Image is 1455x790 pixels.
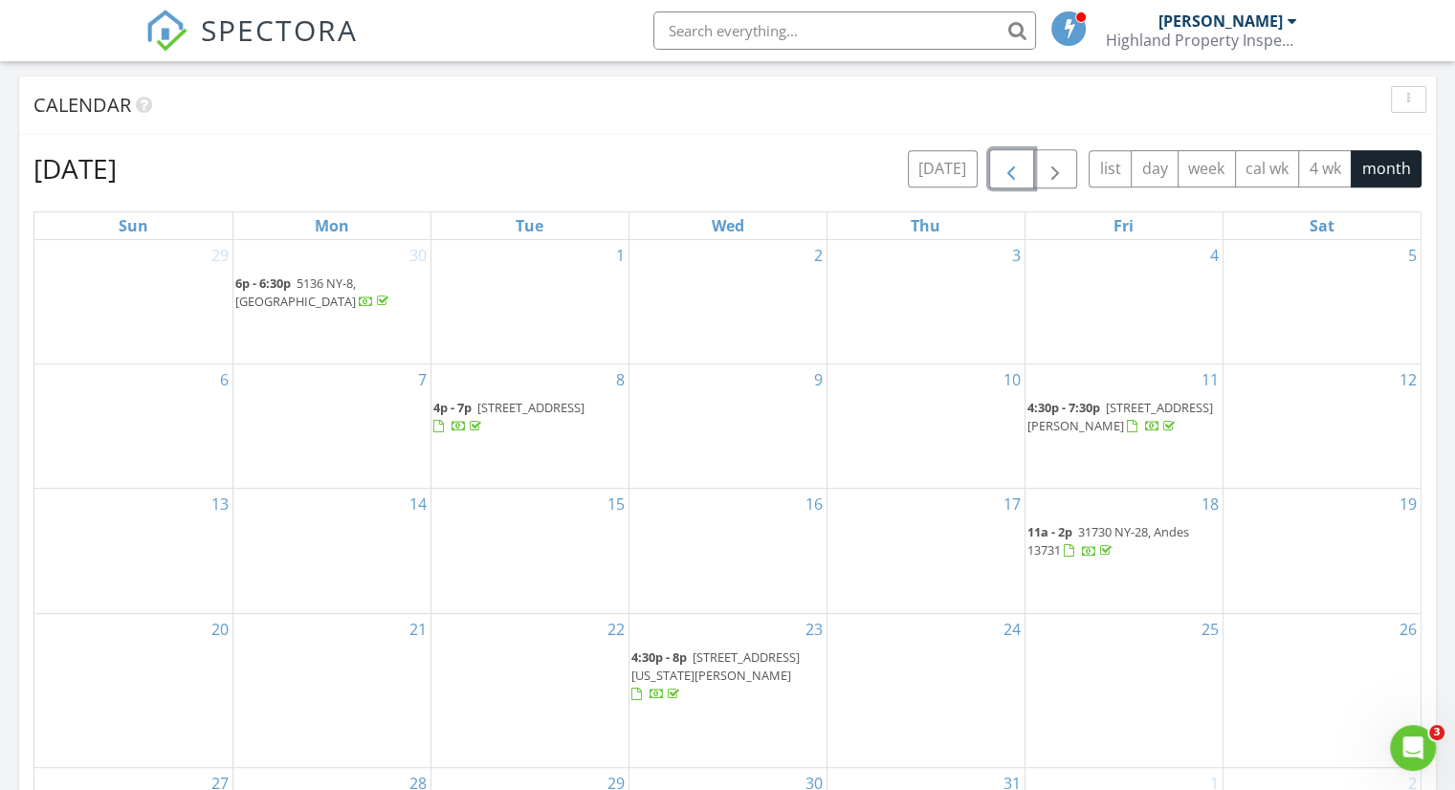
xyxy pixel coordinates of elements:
[208,489,232,519] a: Go to July 13, 2025
[810,240,827,271] a: Go to July 2, 2025
[414,364,430,395] a: Go to July 7, 2025
[145,26,358,66] a: SPECTORA
[802,614,827,645] a: Go to July 23, 2025
[1306,212,1338,239] a: Saturday
[1223,613,1421,768] td: Go to July 26, 2025
[33,92,131,118] span: Calendar
[115,212,152,239] a: Sunday
[235,273,429,314] a: 6p - 6:30p 5136 NY-8, [GEOGRAPHIC_DATA]
[1223,489,1421,613] td: Go to July 19, 2025
[232,613,430,768] td: Go to July 21, 2025
[1027,523,1189,559] a: 11a - 2p 31730 NY-28, Andes 13731
[1429,725,1444,740] span: 3
[232,363,430,488] td: Go to July 7, 2025
[34,613,232,768] td: Go to July 20, 2025
[1206,240,1223,271] a: Go to July 4, 2025
[1027,399,1213,434] span: [STREET_ADDRESS][PERSON_NAME]
[406,489,430,519] a: Go to July 14, 2025
[653,11,1036,50] input: Search everything...
[1198,614,1223,645] a: Go to July 25, 2025
[1027,523,1189,559] span: 31730 NY-28, Andes 13731
[631,648,687,666] span: 4:30p - 8p
[802,489,827,519] a: Go to July 16, 2025
[810,364,827,395] a: Go to July 9, 2025
[1106,31,1297,50] div: Highland Property Inspections LLC
[628,613,827,768] td: Go to July 23, 2025
[477,399,584,416] span: [STREET_ADDRESS]
[34,489,232,613] td: Go to July 13, 2025
[612,240,628,271] a: Go to July 1, 2025
[235,274,291,292] span: 6p - 6:30p
[1089,150,1132,187] button: list
[1027,521,1221,562] a: 11a - 2p 31730 NY-28, Andes 13731
[1025,240,1223,364] td: Go to July 4, 2025
[1000,489,1025,519] a: Go to July 17, 2025
[1027,399,1100,416] span: 4:30p - 7:30p
[512,212,547,239] a: Tuesday
[34,363,232,488] td: Go to July 6, 2025
[34,240,232,364] td: Go to June 29, 2025
[406,614,430,645] a: Go to July 21, 2025
[1178,150,1236,187] button: week
[208,614,232,645] a: Go to July 20, 2025
[1198,489,1223,519] a: Go to July 18, 2025
[33,149,117,187] h2: [DATE]
[989,149,1034,188] button: Previous month
[631,647,825,707] a: 4:30p - 8p [STREET_ADDRESS][US_STATE][PERSON_NAME]
[1008,240,1025,271] a: Go to July 3, 2025
[1027,523,1072,540] span: 11a - 2p
[216,364,232,395] a: Go to July 6, 2025
[1000,614,1025,645] a: Go to July 24, 2025
[1390,725,1436,771] iframe: Intercom live chat
[433,399,584,434] a: 4p - 7p [STREET_ADDRESS]
[631,648,800,702] a: 4:30p - 8p [STREET_ADDRESS][US_STATE][PERSON_NAME]
[1033,149,1078,188] button: Next month
[827,240,1025,364] td: Go to July 3, 2025
[1223,363,1421,488] td: Go to July 12, 2025
[1223,240,1421,364] td: Go to July 5, 2025
[232,489,430,613] td: Go to July 14, 2025
[827,489,1025,613] td: Go to July 17, 2025
[235,274,392,310] a: 6p - 6:30p 5136 NY-8, [GEOGRAPHIC_DATA]
[430,240,628,364] td: Go to July 1, 2025
[235,274,356,310] span: 5136 NY-8, [GEOGRAPHIC_DATA]
[907,212,944,239] a: Thursday
[628,489,827,613] td: Go to July 16, 2025
[604,614,628,645] a: Go to July 22, 2025
[628,363,827,488] td: Go to July 9, 2025
[1025,489,1223,613] td: Go to July 18, 2025
[628,240,827,364] td: Go to July 2, 2025
[1027,399,1213,434] a: 4:30p - 7:30p [STREET_ADDRESS][PERSON_NAME]
[1396,489,1421,519] a: Go to July 19, 2025
[827,363,1025,488] td: Go to July 10, 2025
[708,212,748,239] a: Wednesday
[1027,397,1221,438] a: 4:30p - 7:30p [STREET_ADDRESS][PERSON_NAME]
[201,10,358,50] span: SPECTORA
[406,240,430,271] a: Go to June 30, 2025
[145,10,187,52] img: The Best Home Inspection Software - Spectora
[430,363,628,488] td: Go to July 8, 2025
[1158,11,1283,31] div: [PERSON_NAME]
[612,364,628,395] a: Go to July 8, 2025
[1025,613,1223,768] td: Go to July 25, 2025
[1025,363,1223,488] td: Go to July 11, 2025
[1298,150,1352,187] button: 4 wk
[1198,364,1223,395] a: Go to July 11, 2025
[1110,212,1137,239] a: Friday
[311,212,353,239] a: Monday
[1351,150,1422,187] button: month
[1000,364,1025,395] a: Go to July 10, 2025
[631,648,800,684] span: [STREET_ADDRESS][US_STATE][PERSON_NAME]
[1131,150,1179,187] button: day
[430,613,628,768] td: Go to July 22, 2025
[827,613,1025,768] td: Go to July 24, 2025
[908,150,978,187] button: [DATE]
[430,489,628,613] td: Go to July 15, 2025
[604,489,628,519] a: Go to July 15, 2025
[433,399,472,416] span: 4p - 7p
[208,240,232,271] a: Go to June 29, 2025
[232,240,430,364] td: Go to June 30, 2025
[1404,240,1421,271] a: Go to July 5, 2025
[1235,150,1300,187] button: cal wk
[1396,614,1421,645] a: Go to July 26, 2025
